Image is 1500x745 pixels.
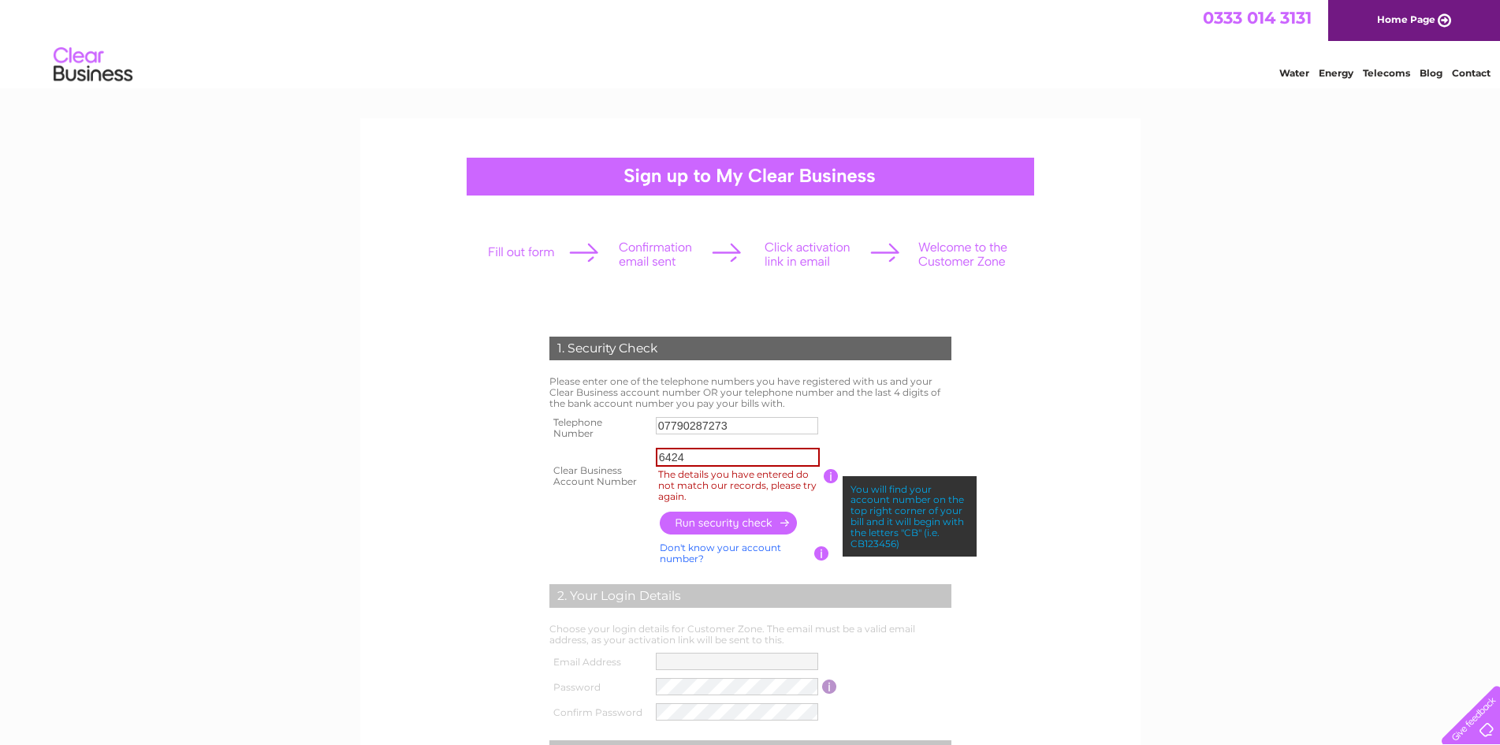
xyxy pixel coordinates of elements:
a: Energy [1319,67,1353,79]
input: Information [814,546,829,561]
a: Contact [1452,67,1491,79]
input: Information [824,469,839,483]
img: logo.png [53,41,133,89]
div: 2. Your Login Details [549,584,951,608]
a: 0333 014 3131 [1203,8,1312,28]
th: Clear Business Account Number [545,444,652,508]
a: Water [1279,67,1309,79]
th: Email Address [545,649,653,674]
div: Clear Business is a trading name of Verastar Limited (registered in [GEOGRAPHIC_DATA] No. 3667643... [378,9,1123,76]
th: Telephone Number [545,412,652,444]
input: Information [822,680,837,694]
td: Please enter one of the telephone numbers you have registered with us and your Clear Business acc... [545,372,955,412]
label: The details you have entered do not match our records, please try again. [656,467,824,504]
a: Don't know your account number? [660,542,781,564]
a: Blog [1420,67,1442,79]
th: Password [545,674,653,699]
div: You will find your account number on the top right corner of your bill and it will begin with the... [843,476,977,557]
a: Telecoms [1363,67,1410,79]
th: Confirm Password [545,699,653,725]
div: 1. Security Check [549,337,951,360]
td: Choose your login details for Customer Zone. The email must be a valid email address, as your act... [545,620,955,650]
